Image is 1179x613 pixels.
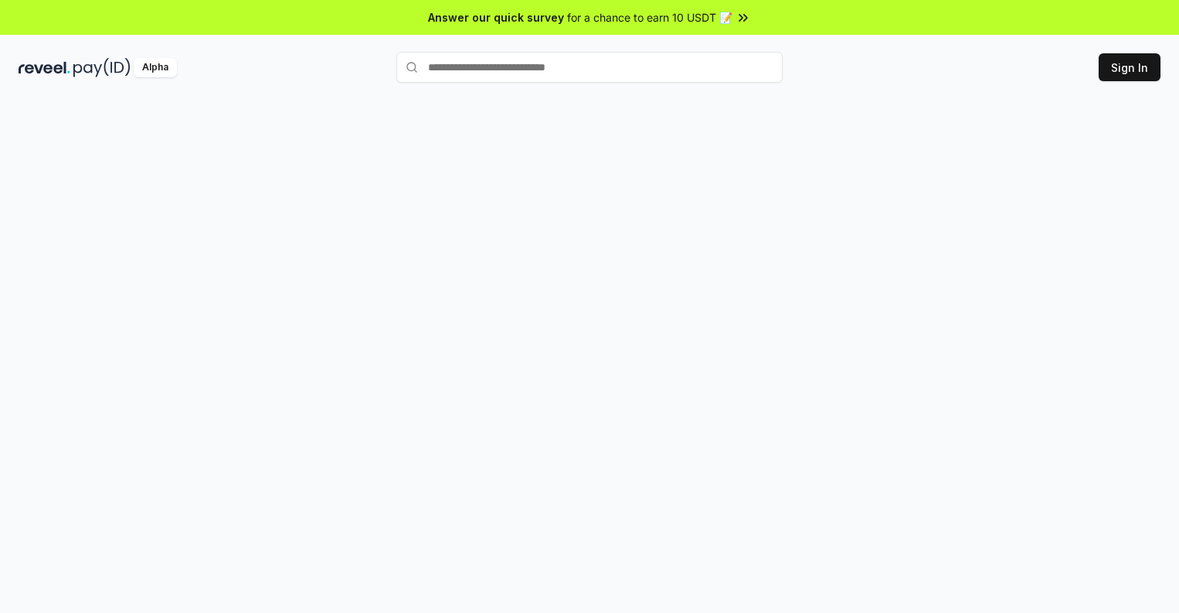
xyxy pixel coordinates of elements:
[134,58,177,77] div: Alpha
[73,58,131,77] img: pay_id
[1099,53,1160,81] button: Sign In
[428,9,564,26] span: Answer our quick survey
[567,9,732,26] span: for a chance to earn 10 USDT 📝
[19,58,70,77] img: reveel_dark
